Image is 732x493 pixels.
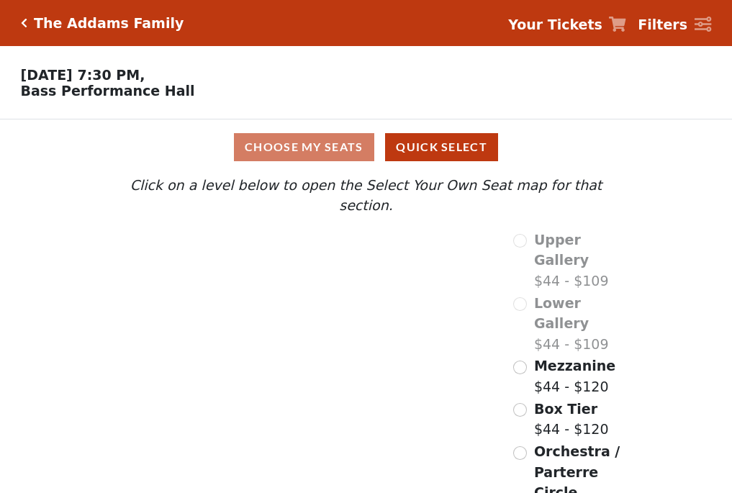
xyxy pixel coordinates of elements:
[508,17,602,32] strong: Your Tickets
[534,230,631,291] label: $44 - $109
[534,295,589,332] span: Lower Gallery
[101,175,630,216] p: Click on a level below to open the Select Your Own Seat map for that section.
[534,401,597,417] span: Box Tier
[385,133,498,161] button: Quick Select
[21,18,27,28] a: Click here to go back to filters
[184,268,354,322] path: Lower Gallery - Seats Available: 0
[508,14,626,35] a: Your Tickets
[638,14,711,35] a: Filters
[261,371,424,469] path: Orchestra / Parterre Circle - Seats Available: 96
[34,15,184,32] h5: The Addams Family
[534,232,589,268] span: Upper Gallery
[534,399,609,440] label: $44 - $120
[534,358,615,374] span: Mezzanine
[171,237,333,276] path: Upper Gallery - Seats Available: 0
[534,356,615,397] label: $44 - $120
[534,293,631,355] label: $44 - $109
[638,17,687,32] strong: Filters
